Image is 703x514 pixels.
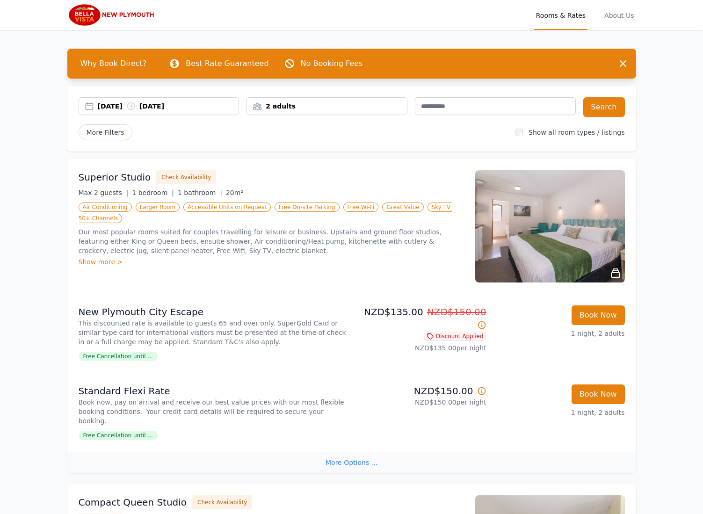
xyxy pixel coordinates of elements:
[98,101,239,111] div: [DATE] [DATE]
[178,189,222,196] span: 1 bathroom |
[79,171,151,184] h3: Superior Studio
[529,129,624,136] label: Show all room types / listings
[79,431,158,440] span: Free Cancellation until ...
[494,329,625,338] p: 1 night, 2 adults
[79,203,132,212] span: Air Conditioning
[79,384,348,398] p: Standard Flexi Rate
[186,58,268,69] p: Best Rate Guaranteed
[136,203,180,212] span: Larger Room
[67,4,157,26] img: Bella Vista New Plymouth
[132,189,174,196] span: 1 bedroom |
[572,305,625,325] button: Book Now
[355,343,486,353] p: NZD$135.00 per night
[583,97,625,117] button: Search
[424,332,486,341] span: Discount Applied
[79,352,158,361] span: Free Cancellation until ...
[343,203,379,212] span: Free Wi-Fi
[67,452,636,473] div: More Options ...
[301,58,363,69] p: No Booking Fees
[355,398,486,407] p: NZD$150.00 per night
[355,305,486,332] p: NZD$135.00
[79,305,348,319] p: New Plymouth City Escape
[79,257,464,267] div: Show more >
[192,495,252,509] button: Check Availability
[572,384,625,404] button: Book Now
[355,384,486,398] p: NZD$150.00
[79,496,187,509] h3: Compact Queen Studio
[79,124,132,140] span: More Filters
[79,227,464,255] p: Our most popular rooms suited for couples travelling for leisure or business. Upstairs and ground...
[427,306,486,318] span: NZD$150.00
[73,54,154,73] span: Why Book Direct?
[79,398,348,426] p: Book now, pay on arrival and receive our best value prices with our most flexible booking conditi...
[183,203,271,212] span: Accessible Units on Request
[382,203,423,212] span: Great Value
[494,408,625,417] p: 1 night, 2 adults
[79,189,129,196] span: Max 2 guests |
[275,203,340,212] span: Free On-site Parking
[156,170,216,184] button: Check Availability
[247,101,407,111] div: 2 adults
[226,189,243,196] span: 20m²
[79,319,348,347] p: This discounted rate is available to guests 65 and over only. SuperGold Card or similar type card...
